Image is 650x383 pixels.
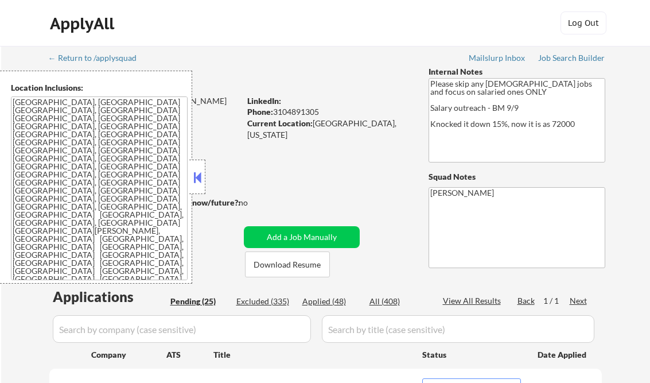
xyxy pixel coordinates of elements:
[213,349,411,361] div: Title
[302,296,360,307] div: Applied (48)
[48,54,147,62] div: ← Return to /applysquad
[247,118,313,128] strong: Current Location:
[245,252,330,277] button: Download Resume
[422,344,521,365] div: Status
[429,66,605,78] div: Internal Notes
[170,296,228,307] div: Pending (25)
[247,106,410,118] div: 3104891305
[538,349,588,361] div: Date Applied
[429,171,605,183] div: Squad Notes
[443,295,504,307] div: View All Results
[543,295,570,307] div: 1 / 1
[538,53,605,65] a: Job Search Builder
[50,14,118,33] div: ApplyAll
[469,53,526,65] a: Mailslurp Inbox
[247,107,273,117] strong: Phone:
[48,53,147,65] a: ← Return to /applysquad
[244,226,360,248] button: Add a Job Manually
[53,290,166,304] div: Applications
[239,197,271,208] div: no
[322,315,594,343] input: Search by title (case sensitive)
[469,54,526,62] div: Mailslurp Inbox
[561,11,606,34] button: Log Out
[570,295,588,307] div: Next
[369,296,427,307] div: All (408)
[247,118,410,140] div: [GEOGRAPHIC_DATA], [US_STATE]
[91,349,166,361] div: Company
[166,349,213,361] div: ATS
[53,315,311,343] input: Search by company (case sensitive)
[517,295,536,307] div: Back
[538,54,605,62] div: Job Search Builder
[11,82,188,94] div: Location Inclusions:
[247,96,281,106] strong: LinkedIn:
[236,296,294,307] div: Excluded (335)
